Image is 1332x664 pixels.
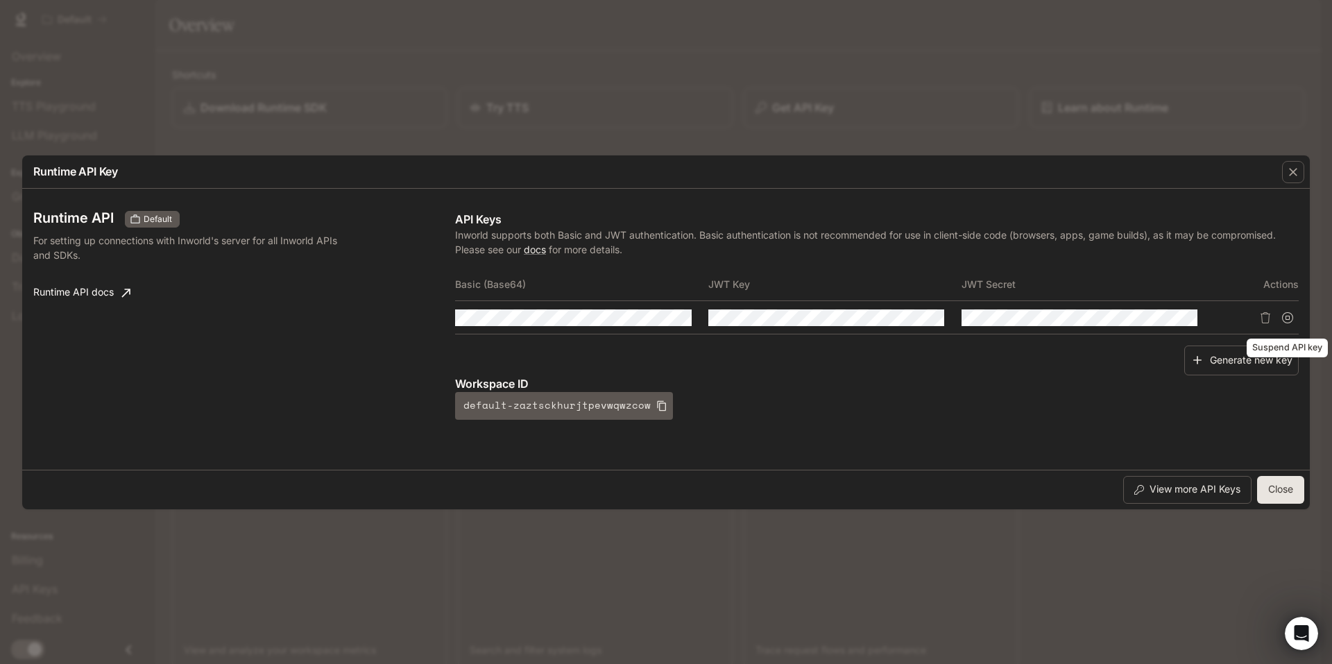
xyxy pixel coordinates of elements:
[455,392,673,420] button: default-zaztsckhurjtpevwqwzcow
[1214,268,1299,301] th: Actions
[708,268,962,301] th: JWT Key
[33,211,114,225] h3: Runtime API
[1184,346,1299,375] button: Generate new key
[1123,476,1252,504] button: View more API Keys
[1247,339,1328,357] div: Suspend API key
[455,211,1299,228] p: API Keys
[125,211,180,228] div: These keys will apply to your current workspace only
[33,233,341,262] p: For setting up connections with Inworld's server for all Inworld APIs and SDKs.
[1254,307,1276,329] button: Delete API key
[33,163,118,180] p: Runtime API Key
[28,279,136,307] a: Runtime API docs
[524,244,546,255] a: docs
[455,375,1299,392] p: Workspace ID
[138,213,178,225] span: Default
[455,268,708,301] th: Basic (Base64)
[1285,617,1318,650] iframe: Intercom live chat
[1257,476,1304,504] button: Close
[962,268,1215,301] th: JWT Secret
[1276,307,1299,329] button: Suspend API key
[455,228,1299,257] p: Inworld supports both Basic and JWT authentication. Basic authentication is not recommended for u...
